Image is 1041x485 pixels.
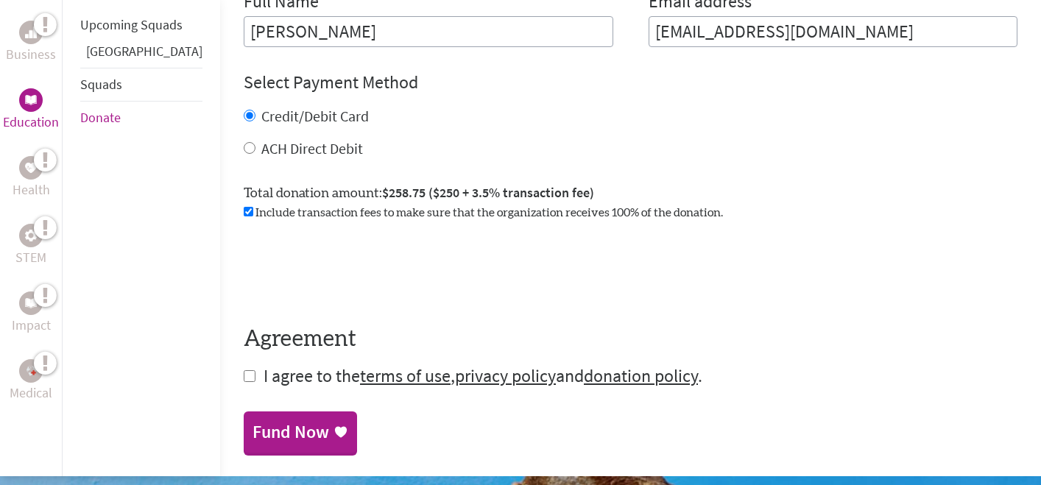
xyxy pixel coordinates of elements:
div: Medical [19,359,43,383]
h4: Agreement [244,326,1017,353]
a: BusinessBusiness [6,21,56,65]
div: Fund Now [253,420,329,444]
img: Business [25,26,37,38]
a: donation policy [584,364,698,387]
a: [GEOGRAPHIC_DATA] [86,43,202,60]
a: HealthHealth [13,156,50,200]
p: Medical [10,383,52,403]
a: terms of use [360,364,451,387]
li: Upcoming Squads [80,9,202,41]
span: I agree to the , and . [264,364,702,387]
iframe: reCAPTCHA [244,239,467,297]
a: EducationEducation [3,88,59,132]
div: Business [19,21,43,44]
div: Education [19,88,43,112]
img: Medical [25,365,37,377]
label: Credit/Debit Card [261,107,369,125]
img: Health [25,163,37,172]
a: Upcoming Squads [80,16,183,33]
p: Business [6,44,56,65]
a: STEMSTEM [15,224,46,268]
div: STEM [19,224,43,247]
li: Donate [80,102,202,134]
li: Guatemala [80,41,202,68]
a: privacy policy [455,364,556,387]
label: ACH Direct Debit [261,139,363,157]
img: Impact [25,298,37,308]
p: Education [3,112,59,132]
div: Impact [19,291,43,315]
p: STEM [15,247,46,268]
input: Your Email [649,16,1018,47]
label: Total donation amount: [244,183,594,204]
a: Squads [80,76,122,93]
a: MedicalMedical [10,359,52,403]
a: Donate [80,109,121,126]
a: Fund Now [244,411,357,453]
li: Squads [80,68,202,102]
img: STEM [25,229,37,241]
h4: Select Payment Method [244,71,1017,94]
p: Impact [12,315,51,336]
p: Health [13,180,50,200]
div: Health [19,156,43,180]
img: Education [25,95,37,105]
span: $258.75 ($250 + 3.5% transaction fee) [382,184,594,201]
span: Include transaction fees to make sure that the organization receives 100% of the donation. [255,207,723,219]
input: Enter Full Name [244,16,613,47]
a: ImpactImpact [12,291,51,336]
